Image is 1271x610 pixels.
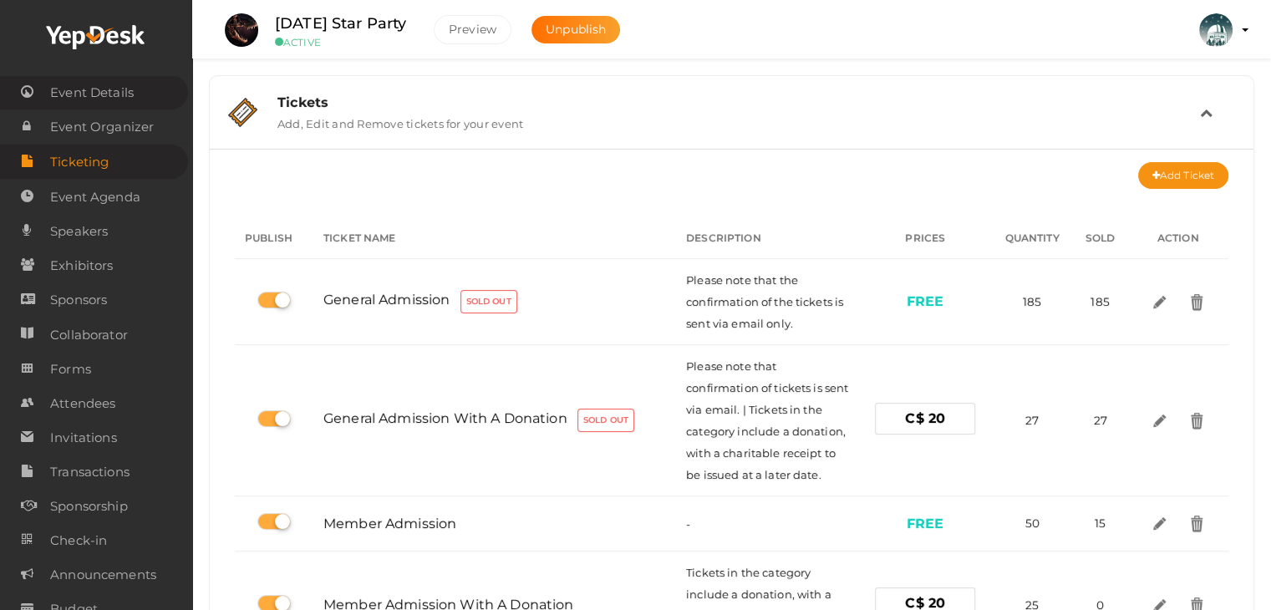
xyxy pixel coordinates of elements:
span: Member Admission [323,516,456,531]
span: Attendees [50,387,115,420]
span: Forms [50,353,91,386]
span: Collaborator [50,318,128,352]
label: Sold Out [460,290,517,313]
span: Sponsors [50,283,107,317]
img: edit.svg [1151,412,1168,430]
div: Tickets [277,94,1200,110]
img: delete.svg [1188,293,1206,311]
span: Please note that confirmation of tickets is sent via email. | Tickets in the category include a d... [686,359,848,481]
span: 27 [1093,414,1106,427]
span: Invitations [50,421,117,455]
span: 20 [928,410,945,426]
b: FREE [907,516,944,531]
th: Sold [1073,218,1127,259]
span: Event Organizer [50,110,154,144]
img: LQJ91ALS_small.png [225,13,258,47]
th: Quantity [991,218,1073,259]
button: Add Ticket [1138,162,1228,189]
label: Sold Out [577,409,634,432]
span: - [686,517,690,531]
th: Prices [859,218,991,259]
span: 15 [1095,516,1106,530]
b: FREE [907,293,944,309]
span: Unpublish [546,22,606,37]
span: 27 [1025,414,1039,427]
small: ACTIVE [275,36,409,48]
button: Preview [434,15,511,44]
th: Action [1127,218,1228,259]
button: Unpublish [531,16,620,43]
span: Event Agenda [50,180,140,214]
img: ticket.svg [228,98,257,127]
span: Sponsorship [50,490,128,523]
img: edit.svg [1151,293,1168,311]
span: Announcements [50,558,156,592]
span: General Admission with a donation [323,410,567,426]
span: 185 [1023,295,1041,308]
th: Ticket Name [313,218,676,259]
img: edit.svg [1151,515,1168,532]
span: Event Details [50,76,134,109]
img: KH323LD6_small.jpeg [1199,13,1233,47]
span: 185 [1091,295,1109,308]
span: Transactions [50,455,130,489]
th: Description [676,218,859,259]
span: Ticketing [50,145,109,179]
span: 50 [1024,516,1039,530]
span: Exhibitors [50,249,113,282]
img: delete.svg [1188,412,1206,430]
span: General Admission [323,292,450,308]
span: Check-in [50,524,107,557]
span: Please note that the confirmation of the tickets is sent via email only. [686,273,843,330]
th: Publish [235,218,313,259]
span: Speakers [50,215,108,248]
img: delete.svg [1188,515,1206,532]
label: Add, Edit and Remove tickets for your event [277,110,523,130]
a: Tickets Add, Edit and Remove tickets for your event [218,118,1245,134]
span: C$ [905,410,923,426]
label: [DATE] Star Party [275,12,406,36]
